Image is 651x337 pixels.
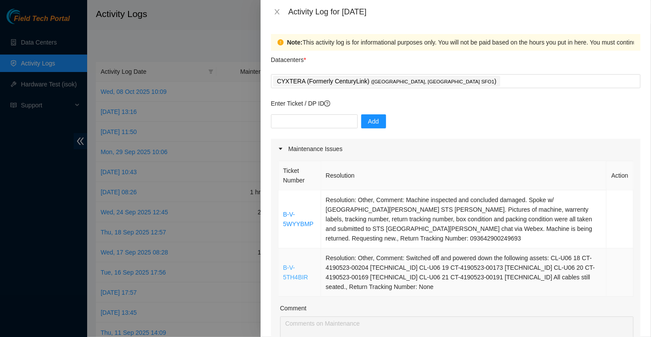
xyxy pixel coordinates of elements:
[278,161,321,190] th: Ticket Number
[321,190,607,248] td: Resolution: Other, Comment: Machine inspected and concluded damaged. Spoke w/ [GEOGRAPHIC_DATA][P...
[321,161,607,190] th: Resolution
[361,114,386,128] button: Add
[277,76,497,86] p: CYXTERA (Formerly CenturyLink) )
[271,51,306,65] p: Datacenters
[271,8,283,16] button: Close
[287,38,303,47] strong: Note:
[368,117,379,126] span: Add
[280,303,307,313] label: Comment
[274,8,281,15] span: close
[278,146,283,151] span: caret-right
[283,264,309,281] a: B-V-5TH4BIR
[371,79,495,84] span: ( [GEOGRAPHIC_DATA], [GEOGRAPHIC_DATA] SFO1
[271,99,641,108] p: Enter Ticket / DP ID
[283,211,314,227] a: B-V-5WYYBMP
[324,100,330,107] span: question-circle
[321,248,607,297] td: Resolution: Other, Comment: Switched off and powered down the following assets: CL-U06 18 CT-4190...
[278,39,284,45] span: exclamation-circle
[607,161,634,190] th: Action
[288,7,641,17] div: Activity Log for [DATE]
[271,139,641,159] div: Maintenance Issues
